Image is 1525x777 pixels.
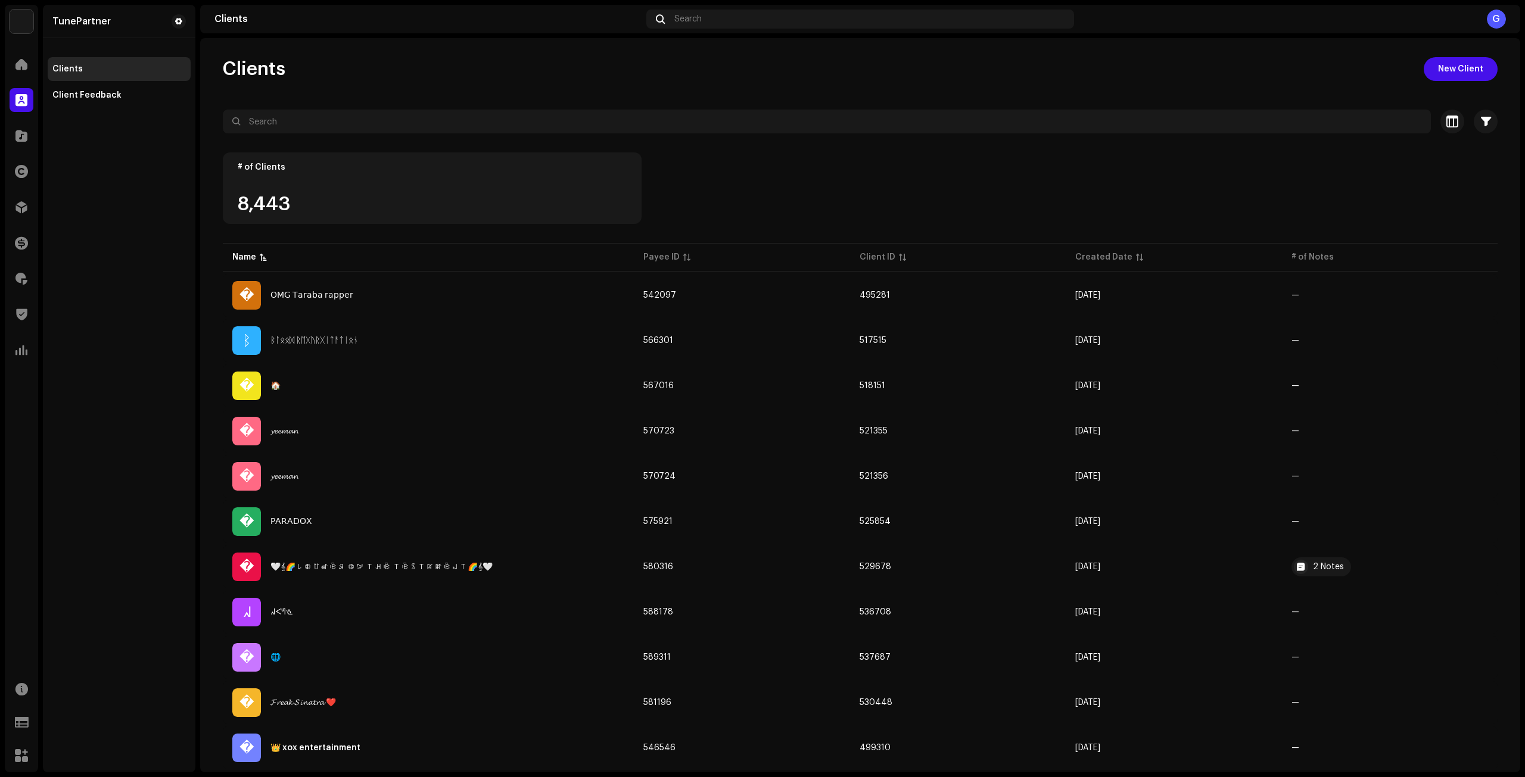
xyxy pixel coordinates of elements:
[860,251,895,263] div: Client ID
[643,427,674,435] span: 570723
[1075,336,1100,345] span: May 18, 2024
[1075,608,1100,616] span: Jul 21, 2024
[1291,517,1488,526] re-a-table-badge: —
[270,427,298,435] div: 𝔂𝓮𝓮𝓶𝓪𝓷
[1291,427,1488,435] re-a-table-badge: —
[1438,57,1483,81] span: New Client
[643,563,673,571] span: 580316
[1291,698,1488,707] re-a-table-badge: —
[223,57,285,81] span: Clients
[1075,251,1132,263] div: Created Date
[643,382,674,390] span: 567016
[643,336,673,345] span: 566301
[1487,10,1506,29] div: G
[232,462,261,491] div: �
[643,517,673,526] span: 575921
[1075,698,1100,707] span: Jul 3, 2024
[860,653,891,661] span: 537687
[674,14,702,24] span: Search
[1075,291,1100,299] span: Apr 8, 2024
[643,744,676,752] span: 546546
[860,291,890,299] span: 495281
[232,643,261,672] div: �
[232,734,261,762] div: �
[232,688,261,717] div: �
[643,653,671,661] span: 589311
[270,698,336,707] div: 𝓕𝓻𝓮𝓪𝓴 𝓢𝓲𝓷𝓪𝓽𝓻𝓪 ❤️
[860,744,891,752] span: 499310
[238,163,627,172] div: # of Clients
[860,517,891,526] span: 525854
[270,653,281,661] div: 🌐
[52,91,122,100] div: Client Feedback
[232,507,261,536] div: �
[232,326,261,355] div: ᛒ
[232,598,261,626] div: ᖽ
[1291,744,1488,752] re-a-table-badge: —
[1075,517,1100,526] span: Jun 16, 2024
[232,553,261,581] div: �
[223,152,642,224] re-o-card-value: # of Clients
[214,14,642,24] div: Clients
[1075,653,1100,661] span: Jul 24, 2024
[1075,382,1100,390] span: May 20, 2024
[232,251,256,263] div: Name
[232,281,261,310] div: �
[643,698,671,707] span: 581196
[1424,57,1498,81] button: New Client
[232,372,261,400] div: �
[270,608,293,616] div: ᖽᐸᖻᓍ
[1075,427,1100,435] span: May 31, 2024
[10,10,33,33] img: bb549e82-3f54-41b5-8d74-ce06bd45c366
[860,563,891,571] span: 529678
[860,608,891,616] span: 536708
[1291,653,1488,661] re-a-table-badge: —
[270,291,353,299] div: 𝖮𝖬𝖦 𝖳𝖺𝗋𝖺𝖻𝖺 𝗋𝖺𝗉𝗉𝖾𝗋
[48,83,191,107] re-m-nav-item: Client Feedback
[52,64,83,74] div: Clients
[860,427,888,435] span: 521355
[860,336,886,345] span: 517515
[1291,472,1488,480] re-a-table-badge: —
[270,382,281,390] div: 🏠
[1313,563,1344,571] div: 2 Notes
[643,472,676,480] span: 570724
[1075,472,1100,480] span: May 31, 2024
[1291,336,1488,345] re-a-table-badge: —
[1291,608,1488,616] re-a-table-badge: —
[270,517,312,526] div: 𝖯𝖠𝖱𝖠𝖣𝖮𝖷
[643,291,676,299] span: 542097
[232,417,261,445] div: �
[270,472,298,480] div: 𝔂𝓮𝓮𝓶𝓪𝓷
[52,17,111,26] div: TunePartner
[860,472,888,480] span: 521356
[1291,382,1488,390] re-a-table-badge: —
[1075,563,1100,571] span: Jun 30, 2024
[860,698,892,707] span: 530448
[860,382,885,390] span: 518151
[643,251,680,263] div: Payee ID
[1075,744,1100,752] span: Apr 20, 2024
[643,608,673,616] span: 588178
[270,336,358,345] div: ᛒᛚᛟᛟᛞ ᚱᛖᚷᚢᚱᚷᛁᛏᚨᛏᛁᛟᚾ
[270,744,360,752] div: 👑 xox entertainment
[48,57,191,81] re-m-nav-item: Clients
[223,110,1431,133] input: Search
[1291,291,1488,299] re-a-table-badge: —
[270,563,493,571] div: 🤍𝄞🌈꒒ꂦꀎꀸꍟꋪ ꂦꎇ ꓄ꃅꍟ ꓄ꍟꌗ꓄ꍏꂵꍟꈤ꓄🌈𝄞🤍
